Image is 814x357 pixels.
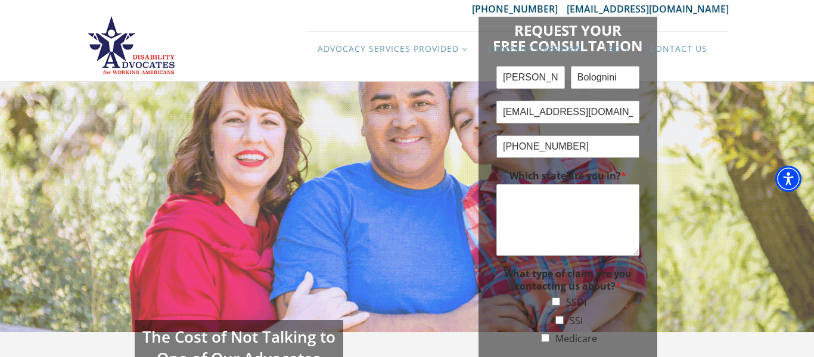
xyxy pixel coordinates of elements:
a: Company Overview [477,32,592,66]
a: FAQ [592,32,639,66]
label: What type of claim are you contacting us about? [496,268,639,293]
input: Phone [496,135,639,158]
div: Accessibility Menu [775,166,801,192]
a: [EMAIL_ADDRESS][DOMAIN_NAME] [567,2,729,15]
a: Advocacy Services Provided [307,32,477,66]
label: SSDI [566,296,586,309]
label: Medicare [555,332,597,345]
label: SSI [570,314,583,327]
a: Contact Us [639,32,718,66]
a: [PHONE_NUMBER] [472,2,567,15]
input: Last Name [571,66,639,89]
input: First Name [496,66,565,89]
label: Which state are you in? [496,170,639,182]
input: Email Address [496,101,639,123]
